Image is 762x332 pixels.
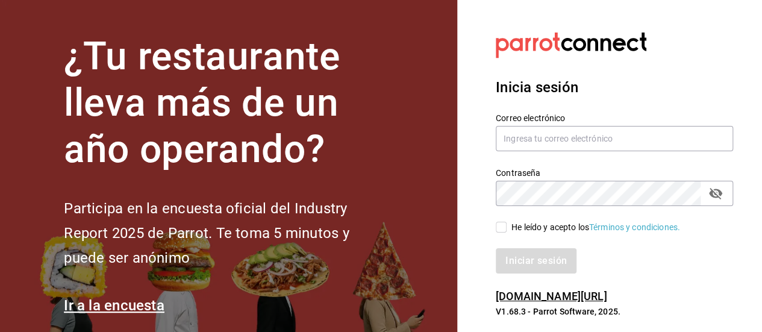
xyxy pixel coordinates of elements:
[496,114,733,122] label: Correo electrónico
[589,222,680,232] a: Términos y condiciones.
[496,126,733,151] input: Ingresa tu correo electrónico
[496,169,733,177] label: Contraseña
[705,183,726,204] button: passwordField
[64,196,389,270] h2: Participa en la encuesta oficial del Industry Report 2025 de Parrot. Te toma 5 minutos y puede se...
[496,77,733,98] h3: Inicia sesión
[496,305,733,318] p: V1.68.3 - Parrot Software, 2025.
[496,290,607,302] a: [DOMAIN_NAME][URL]
[511,221,680,234] div: He leído y acepto los
[64,297,164,314] a: Ir a la encuesta
[64,34,389,172] h1: ¿Tu restaurante lleva más de un año operando?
